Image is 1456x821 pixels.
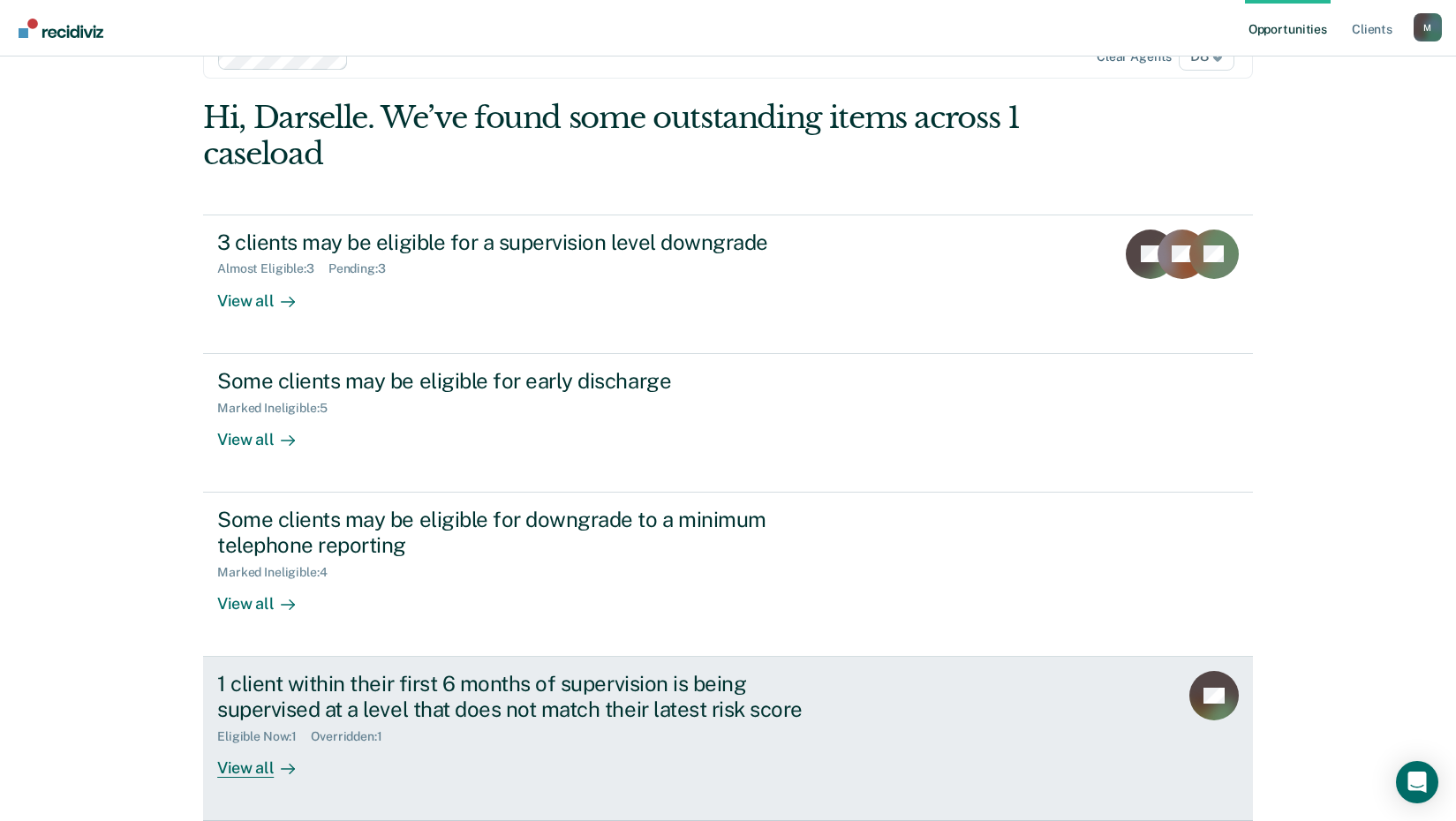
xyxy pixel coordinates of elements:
[217,401,341,416] div: Marked Ineligible : 5
[217,671,837,722] div: 1 client within their first 6 months of supervision is being supervised at a level that does not ...
[217,230,837,255] div: 3 clients may be eligible for a supervision level downgrade
[203,100,1043,172] div: Hi, Darselle. We’ve found some outstanding items across 1 caseload
[203,215,1253,354] a: 3 clients may be eligible for a supervision level downgradeAlmost Eligible:3Pending:3View all
[217,565,341,580] div: Marked Ineligible : 4
[1396,761,1438,803] div: Open Intercom Messenger
[203,493,1253,657] a: Some clients may be eligible for downgrade to a minimum telephone reportingMarked Ineligible:4Vie...
[328,261,400,276] div: Pending : 3
[203,657,1253,821] a: 1 client within their first 6 months of supervision is being supervised at a level that does not ...
[203,354,1253,493] a: Some clients may be eligible for early dischargeMarked Ineligible:5View all
[311,729,396,744] div: Overridden : 1
[217,507,837,558] div: Some clients may be eligible for downgrade to a minimum telephone reporting
[217,415,316,449] div: View all
[217,368,837,394] div: Some clients may be eligible for early discharge
[217,276,316,311] div: View all
[217,729,311,744] div: Eligible Now : 1
[217,261,328,276] div: Almost Eligible : 3
[217,743,316,778] div: View all
[1414,13,1442,41] div: M
[19,19,103,38] img: Recidiviz
[1179,42,1234,71] span: D8
[217,579,316,614] div: View all
[1414,13,1442,41] button: Profile dropdown button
